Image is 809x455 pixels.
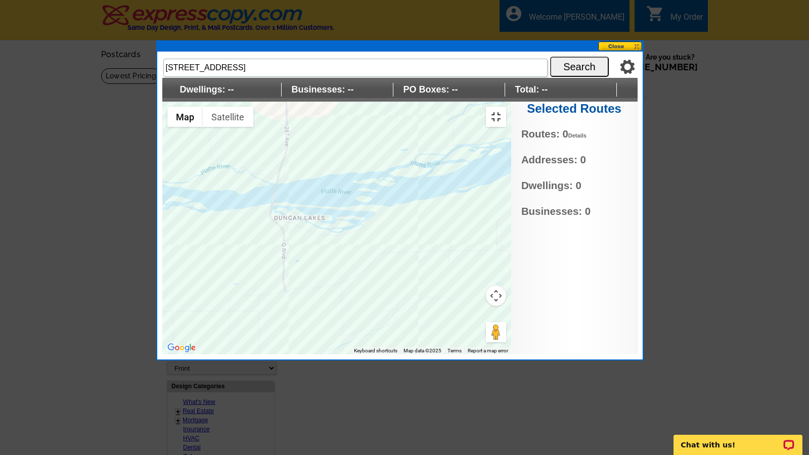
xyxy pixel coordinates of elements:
a: Open this area in Google Maps (opens a new window) [165,341,198,354]
a: Terms (opens in new tab) [447,348,462,353]
iframe: LiveChat chat widget [667,423,809,455]
button: Show satellite imagery [203,107,253,127]
h2: Selected Routes [511,102,638,116]
button: Map camera controls [486,286,506,306]
button: Drag Pegman onto the map to open Street View [486,322,506,342]
span: Businesses: -- [282,83,393,97]
span: Dwellings: -- [170,83,282,97]
span: Routes: 0 [521,126,627,142]
img: gear.png [620,59,635,74]
button: Show street map [167,107,203,127]
span: Addresses: 0 [521,152,627,168]
span: Businesses: 0 [521,204,627,219]
button: Keyboard shortcuts [354,347,397,354]
span: Dwellings: 0 [521,178,627,194]
button: Search [550,57,609,77]
button: Toggle fullscreen view [486,107,506,127]
span: Map data ©2025 [403,348,441,353]
span: Total: -- [505,83,617,97]
span: PO Boxes: -- [393,83,505,97]
input: Enter in Address, City & State or Specific Zip Code [163,59,548,77]
a: Report a map error [468,348,508,353]
a: Details [568,132,587,139]
img: Google [165,341,198,354]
